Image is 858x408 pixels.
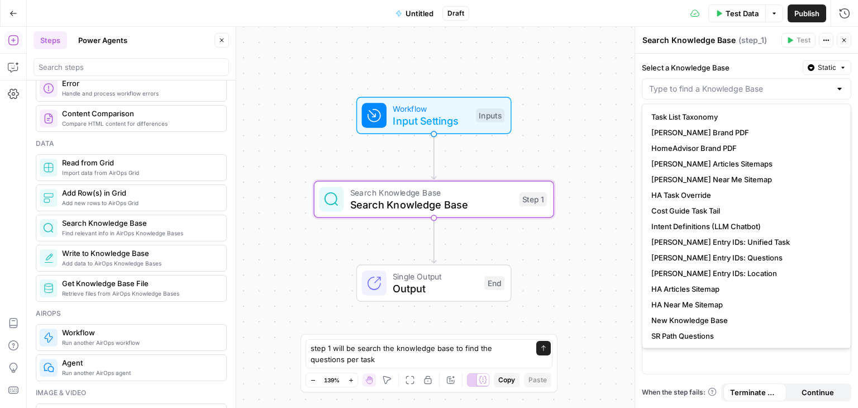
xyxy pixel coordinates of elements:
[708,4,765,22] button: Test Data
[651,283,837,295] span: HA Articles Sitemap
[350,197,513,212] span: Search Knowledge Base
[651,111,837,122] span: Task List Taxonomy
[651,205,837,216] span: Cost Guide Task Tail
[651,330,837,341] span: SR Path Questions
[313,264,554,302] div: Single OutputOutputEnd
[71,31,134,49] button: Power Agents
[324,376,340,385] span: 139%
[34,31,67,49] button: Steps
[432,134,436,179] g: Edge from start to step_1
[642,35,736,46] textarea: Search Knowledge Base
[313,181,554,218] div: Search Knowledge BaseSearch Knowledge BaseStep 1
[62,89,217,98] span: Handle and process workflow errors
[36,309,227,319] div: Airops
[494,373,519,387] button: Copy
[62,217,217,229] span: Search Knowledge Base
[62,108,217,119] span: Content Comparison
[393,281,478,296] span: Output
[447,8,464,18] span: Draft
[62,248,217,259] span: Write to Knowledge Base
[786,383,850,401] button: Continue
[651,158,837,169] span: [PERSON_NAME] Articles Sitemaps
[788,4,826,22] button: Publish
[36,388,227,398] div: Image & video
[389,4,440,22] button: Untitled
[803,60,851,75] button: Static
[62,119,217,128] span: Compare HTML content for differences
[313,97,554,134] div: WorkflowInput SettingsInputs
[393,113,470,129] span: Input Settings
[62,278,217,289] span: Get Knowledge Base File
[781,33,816,48] button: Test
[62,229,217,238] span: Find relevant info in AirOps Knowledge Bases
[432,217,436,263] g: Edge from step_1 to end
[39,61,224,73] input: Search steps
[649,83,831,94] input: Type to find a Knowledge Base
[62,187,217,198] span: Add Row(s) in Grid
[484,276,504,290] div: End
[62,338,217,347] span: Run another AirOps workflow
[651,268,837,279] span: [PERSON_NAME] Entry IDs: Location
[62,259,217,268] span: Add data to AirOps Knowledge Bases
[802,387,834,398] span: Continue
[519,192,547,206] div: Step 1
[62,78,217,89] span: Error
[62,198,217,207] span: Add new rows to AirOps Grid
[498,375,515,385] span: Copy
[651,143,837,154] span: HomeAdvisor Brand PDF
[43,113,54,124] img: vrinnnclop0vshvmafd7ip1g7ohf
[476,108,504,122] div: Inputs
[651,252,837,263] span: [PERSON_NAME] Entry IDs: Questions
[651,236,837,248] span: [PERSON_NAME] Entry IDs: Unified Task
[36,139,227,149] div: Data
[311,343,525,365] textarea: step 1 will be search the knowledge base to find the questions per task
[393,270,478,282] span: Single Output
[528,375,547,385] span: Paste
[62,327,217,338] span: Workflow
[738,35,767,46] span: ( step_1 )
[350,186,513,198] span: Search Knowledge Base
[62,168,217,177] span: Import data from AirOps Grid
[794,8,819,19] span: Publish
[62,368,217,377] span: Run another AirOps agent
[651,299,837,310] span: HA Near Me Sitemap
[62,157,217,168] span: Read from Grid
[730,387,780,398] span: Terminate Workflow
[726,8,759,19] span: Test Data
[524,373,551,387] button: Paste
[797,35,811,45] span: Test
[393,102,470,115] span: Workflow
[642,104,851,134] div: Find the Knowledge Base ID in the URL of the 'Knowledge Bases' section, e.g., /[PERSON_NAME]-1/da...
[651,221,837,232] span: Intent Definitions (LLM Chatbot)
[642,387,717,397] a: When the step fails:
[642,62,798,73] label: Select a Knowledge Base
[651,315,837,326] span: New Knowledge Base
[62,357,217,368] span: Agent
[406,8,433,19] span: Untitled
[651,174,837,185] span: [PERSON_NAME] Near Me Sitemap
[651,189,837,201] span: HA Task Override
[818,63,836,73] span: Static
[651,127,837,138] span: [PERSON_NAME] Brand PDF
[62,289,217,298] span: Retrieve files from AirOps Knowledge Bases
